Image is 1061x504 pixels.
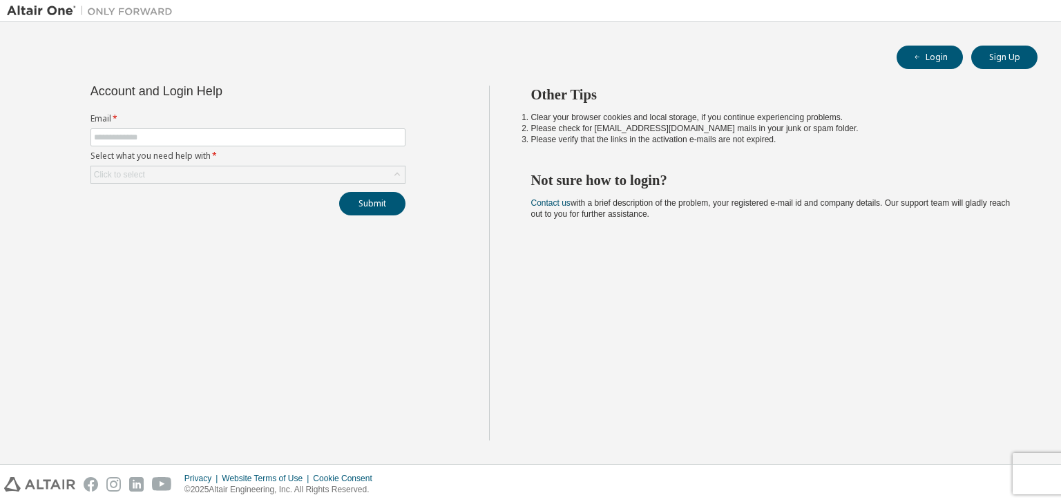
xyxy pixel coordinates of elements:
h2: Other Tips [531,86,1013,104]
img: linkedin.svg [129,477,144,492]
div: Click to select [94,169,145,180]
label: Select what you need help with [90,151,405,162]
li: Please check for [EMAIL_ADDRESS][DOMAIN_NAME] mails in your junk or spam folder. [531,123,1013,134]
button: Login [897,46,963,69]
img: altair_logo.svg [4,477,75,492]
p: © 2025 Altair Engineering, Inc. All Rights Reserved. [184,484,381,496]
div: Website Terms of Use [222,473,313,484]
button: Submit [339,192,405,215]
div: Click to select [91,166,405,183]
img: youtube.svg [152,477,172,492]
label: Email [90,113,405,124]
a: Contact us [531,198,571,208]
button: Sign Up [971,46,1038,69]
img: instagram.svg [106,477,121,492]
h2: Not sure how to login? [531,171,1013,189]
div: Privacy [184,473,222,484]
img: facebook.svg [84,477,98,492]
div: Cookie Consent [313,473,380,484]
span: with a brief description of the problem, your registered e-mail id and company details. Our suppo... [531,198,1011,219]
div: Account and Login Help [90,86,343,97]
li: Clear your browser cookies and local storage, if you continue experiencing problems. [531,112,1013,123]
img: Altair One [7,4,180,18]
li: Please verify that the links in the activation e-mails are not expired. [531,134,1013,145]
